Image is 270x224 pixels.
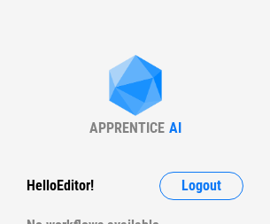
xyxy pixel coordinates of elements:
div: AI [169,120,181,136]
button: Logout [159,172,243,200]
div: APPRENTICE [89,120,165,136]
span: Logout [181,179,221,193]
div: Hello Editor ! [27,172,94,200]
img: Apprentice AI [100,55,171,120]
